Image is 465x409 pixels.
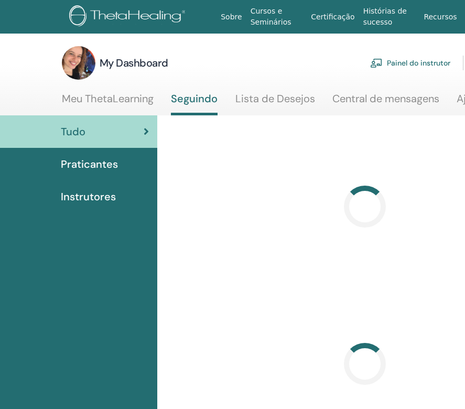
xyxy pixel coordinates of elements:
img: default.jpg [62,46,95,80]
span: Instrutores [61,189,116,204]
a: Lista de Desejos [235,92,315,113]
a: Painel do instrutor [370,51,450,74]
a: Seguindo [171,92,218,115]
a: Certificação [307,7,359,27]
img: chalkboard-teacher.svg [370,58,383,68]
a: Cursos e Seminários [246,2,307,32]
img: logo.png [69,5,189,29]
a: Meu ThetaLearning [62,92,154,113]
a: Sobre [217,7,246,27]
span: Praticantes [61,156,118,172]
h3: My Dashboard [100,56,168,70]
a: Recursos [419,7,461,27]
a: Histórias de sucesso [359,2,420,32]
span: Tudo [61,124,85,139]
a: Central de mensagens [332,92,439,113]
